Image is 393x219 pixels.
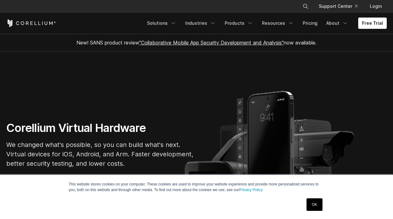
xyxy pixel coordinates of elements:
a: About [322,18,352,29]
a: Industries [181,18,220,29]
a: Privacy Policy. [239,188,263,192]
h1: Corellium Virtual Hardware [6,121,194,135]
a: OK [307,198,322,211]
span: New! SANS product review now available. [76,39,317,46]
a: Support Center [314,1,362,12]
a: Corellium Home [6,19,56,27]
p: This website stores cookies on your computer. These cookies are used to improve your website expe... [69,181,324,193]
a: Solutions [143,18,180,29]
a: "Collaborative Mobile App Security Development and Analysis" [139,39,284,46]
p: We changed what's possible, so you can build what's next. Virtual devices for iOS, Android, and A... [6,140,194,168]
a: Resources [258,18,298,29]
a: Products [221,18,257,29]
button: Search [300,1,311,12]
a: Free Trial [358,18,387,29]
div: Navigation Menu [143,18,387,29]
a: Login [365,1,387,12]
div: Navigation Menu [295,1,387,12]
a: Pricing [299,18,321,29]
